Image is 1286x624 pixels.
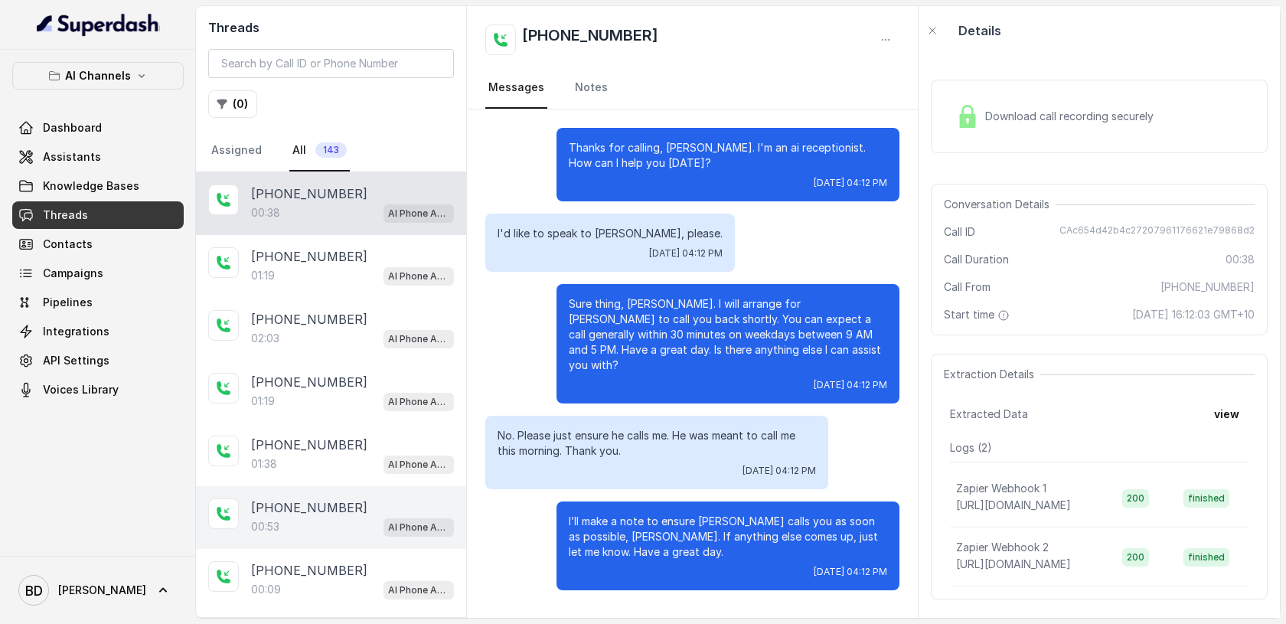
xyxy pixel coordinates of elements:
p: 00:53 [251,519,279,534]
button: AI Channels [12,62,184,90]
span: [DATE] 04:12 PM [649,247,723,260]
span: CAc654d42b4c27207961176621e79868d2 [1059,224,1255,240]
span: Threads [43,207,88,223]
span: 200 [1122,489,1149,508]
a: Contacts [12,230,184,258]
img: light.svg [37,12,160,37]
p: 01:19 [251,268,275,283]
p: Logs ( 2 ) [950,440,1248,456]
span: [PERSON_NAME] [58,583,146,598]
p: [PHONE_NUMBER] [251,498,367,517]
p: [PHONE_NUMBER] [251,185,367,203]
p: 01:38 [251,456,277,472]
p: Thanks for calling, [PERSON_NAME]. I'm an ai receptionist. How can I help you [DATE]? [569,140,887,171]
span: Dashboard [43,120,102,136]
p: AI Channels [65,67,131,85]
p: I'd like to speak to [PERSON_NAME], please. [498,226,723,241]
a: Notes [572,67,611,109]
span: [URL][DOMAIN_NAME] [956,557,1071,570]
p: [PHONE_NUMBER] [251,310,367,328]
a: Threads [12,201,184,229]
p: [PHONE_NUMBER] [251,247,367,266]
span: 00:38 [1226,252,1255,267]
a: API Settings [12,347,184,374]
p: 01:19 [251,394,275,409]
p: Zapier Webhook 1 [956,481,1046,496]
span: [URL][DOMAIN_NAME] [956,498,1071,511]
a: Pipelines [12,289,184,316]
span: 200 [1122,548,1149,567]
p: Zapier Webhook 2 [956,540,1049,555]
nav: Tabs [208,130,454,172]
span: Assistants [43,149,101,165]
a: Assistants [12,143,184,171]
a: Campaigns [12,260,184,287]
button: (0) [208,90,257,118]
h2: Threads [208,18,454,37]
nav: Tabs [485,67,899,109]
span: 143 [315,142,347,158]
input: Search by Call ID or Phone Number [208,49,454,78]
p: Sure thing, [PERSON_NAME]. I will arrange for [PERSON_NAME] to call you back shortly. You can exp... [569,296,887,373]
a: [PERSON_NAME] [12,569,184,612]
a: All143 [289,130,350,172]
img: Lock Icon [956,105,979,128]
span: [DATE] 04:12 PM [814,566,887,578]
span: Integrations [43,324,109,339]
a: Dashboard [12,114,184,142]
p: AI Phone Assistant [388,332,449,347]
span: Contacts [43,237,93,252]
p: AI Phone Assistant [388,457,449,472]
p: [PHONE_NUMBER] [251,373,367,391]
button: view [1205,400,1248,428]
text: BD [25,583,43,599]
span: Start time [944,307,1013,322]
p: AI Phone Assistant [388,269,449,284]
p: 00:38 [251,205,280,221]
p: [PHONE_NUMBER] [251,561,367,580]
span: Pipelines [43,295,93,310]
a: Integrations [12,318,184,345]
span: Campaigns [43,266,103,281]
span: Voices Library [43,382,119,397]
span: Call Duration [944,252,1009,267]
p: I’ll make a note to ensure [PERSON_NAME] calls you as soon as possible, [PERSON_NAME]. If anythin... [569,514,887,560]
p: AI Phone Assistant [388,520,449,535]
a: Knowledge Bases [12,172,184,200]
span: API Settings [43,353,109,368]
h2: [PHONE_NUMBER] [522,25,658,55]
span: finished [1183,548,1229,567]
p: [PHONE_NUMBER] [251,436,367,454]
span: [DATE] 04:12 PM [814,379,887,391]
a: Voices Library [12,376,184,403]
span: [DATE] 04:12 PM [743,465,816,477]
span: [DATE] 16:12:03 GMT+10 [1132,307,1255,322]
a: Assigned [208,130,265,172]
p: AI Phone Assistant [388,394,449,410]
p: 00:09 [251,582,281,597]
span: Extracted Data [950,407,1028,422]
span: Knowledge Bases [43,178,139,194]
p: AI Phone Assistant [388,206,449,221]
p: 02:03 [251,331,279,346]
span: Extraction Details [944,367,1040,382]
span: Call From [944,279,991,295]
span: Download call recording securely [985,109,1160,124]
span: Call ID [944,224,975,240]
p: No. Please just ensure he calls me. He was meant to call me this morning. Thank you. [498,428,816,459]
span: [DATE] 04:12 PM [814,177,887,189]
span: Conversation Details [944,197,1056,212]
p: Details [958,21,1001,40]
a: Messages [485,67,547,109]
span: [PHONE_NUMBER] [1160,279,1255,295]
p: AI Phone Assistant [388,583,449,598]
span: finished [1183,489,1229,508]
